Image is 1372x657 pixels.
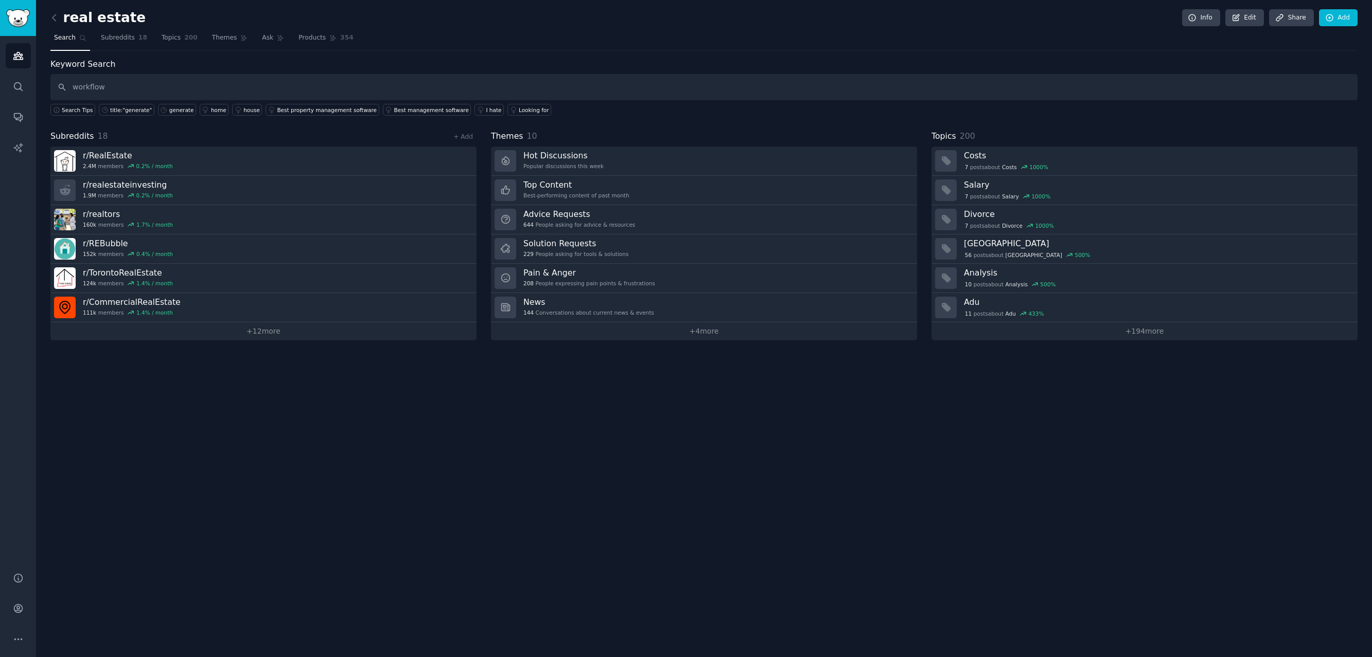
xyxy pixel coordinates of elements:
span: 124k [83,280,96,287]
a: Add [1319,9,1358,27]
a: house [232,104,262,116]
a: Top ContentBest-performing content of past month [491,176,917,205]
span: Themes [212,33,237,43]
a: Analysis10postsaboutAnalysis500% [931,264,1358,293]
a: r/RealEstate2.4Mmembers0.2% / month [50,147,477,176]
span: 2.4M [83,162,96,170]
div: home [211,106,226,114]
a: +194more [931,322,1358,340]
a: Products354 [295,30,357,51]
h3: Analysis [964,267,1350,278]
div: 0.4 % / month [136,250,173,258]
span: 10 [527,131,537,141]
a: r/CommercialRealEstate111kmembers1.4% / month [50,293,477,322]
a: Edit [1225,9,1264,27]
div: members [83,162,173,170]
div: post s about [964,192,1051,201]
h3: r/ TorontoRealEstate [83,267,173,278]
span: Ask [262,33,273,43]
span: Search Tips [62,106,93,114]
span: [GEOGRAPHIC_DATA] [1006,251,1062,259]
span: 354 [340,33,354,43]
div: 1.7 % / month [136,221,173,228]
div: 500 % [1075,251,1090,259]
span: 200 [960,131,975,141]
a: Divorce7postsaboutDivorce1000% [931,205,1358,234]
span: Salary [1002,193,1019,200]
a: Solution Requests229People asking for tools & solutions [491,234,917,264]
h3: Advice Requests [523,209,635,220]
div: People expressing pain points & frustrations [523,280,655,287]
span: 1.9M [83,192,96,199]
span: 56 [965,251,972,259]
span: Topics [931,130,956,143]
a: Hot DiscussionsPopular discussions this week [491,147,917,176]
h3: r/ RealEstate [83,150,173,161]
a: [GEOGRAPHIC_DATA]56postsabout[GEOGRAPHIC_DATA]500% [931,234,1358,264]
a: Search [50,30,90,51]
a: Pain & Anger208People expressing pain points & frustrations [491,264,917,293]
div: generate [169,106,194,114]
h3: r/ realtors [83,209,173,220]
span: 644 [523,221,534,228]
div: I hate [486,106,501,114]
h3: r/ REBubble [83,238,173,249]
span: 152k [83,250,96,258]
a: Subreddits18 [97,30,151,51]
img: REBubble [54,238,76,260]
span: Analysis [1006,281,1028,288]
div: 0.2 % / month [136,192,173,199]
h3: Costs [964,150,1350,161]
img: GummySearch logo [6,9,30,27]
h3: Pain & Anger [523,267,655,278]
a: generate [158,104,196,116]
a: r/REBubble152kmembers0.4% / month [50,234,477,264]
button: Search Tips [50,104,95,116]
div: 1.4 % / month [136,280,173,287]
a: Share [1269,9,1313,27]
h3: Hot Discussions [523,150,604,161]
h2: real estate [50,10,146,26]
span: Search [54,33,76,43]
a: News144Conversations about current news & events [491,293,917,322]
a: home [200,104,228,116]
div: People asking for advice & resources [523,221,635,228]
span: 208 [523,280,534,287]
div: 1000 % [1035,222,1054,229]
a: Info [1182,9,1220,27]
div: 1.4 % / month [136,309,173,316]
a: title:"generate" [99,104,154,116]
span: Divorce [1002,222,1023,229]
span: Adu [1006,310,1016,317]
span: 18 [138,33,147,43]
img: TorontoRealEstate [54,267,76,289]
span: 160k [83,221,96,228]
div: post s about [964,309,1045,318]
span: Subreddits [50,130,94,143]
a: +4more [491,322,917,340]
h3: Divorce [964,209,1350,220]
div: 1000 % [1031,193,1050,200]
div: Best property management software [277,106,377,114]
a: Advice Requests644People asking for advice & resources [491,205,917,234]
div: house [243,106,260,114]
div: 0.2 % / month [136,162,173,170]
div: title:"generate" [110,106,152,114]
a: r/TorontoRealEstate124kmembers1.4% / month [50,264,477,293]
span: 229 [523,250,534,258]
a: r/realtors160kmembers1.7% / month [50,205,477,234]
a: Best management software [383,104,471,116]
span: 7 [965,163,969,171]
div: Looking for [519,106,549,114]
h3: Adu [964,297,1350,307]
div: members [83,192,173,199]
h3: News [523,297,654,307]
a: Adu11postsaboutAdu433% [931,293,1358,322]
div: members [83,221,173,228]
a: Themes [208,30,252,51]
div: 1000 % [1029,163,1048,171]
label: Keyword Search [50,59,115,69]
span: 10 [965,281,972,288]
div: members [83,250,173,258]
a: + Add [453,133,473,140]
